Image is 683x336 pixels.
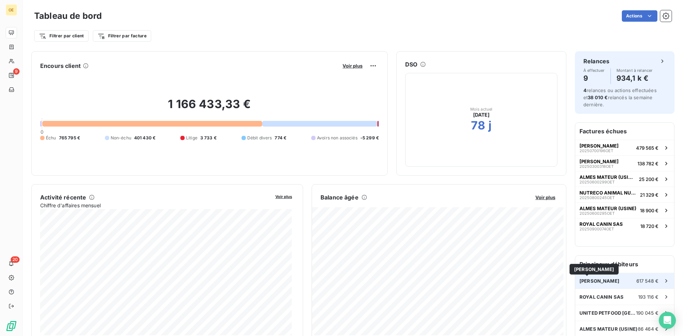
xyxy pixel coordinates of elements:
span: 9 [13,68,20,75]
div: Open Intercom Messenger [659,312,676,329]
span: 20250900074OET [579,227,614,231]
button: ALMES MATEUR (USINE)20250600299OET25 200 € [575,171,674,187]
button: Voir plus [340,63,365,69]
span: Avoirs non associés [317,135,358,141]
span: ALMES MATEUR (USINE) [579,206,636,211]
h4: 934,1 k € [616,73,653,84]
span: relances ou actions effectuées et relancés la semaine dernière. [583,87,657,107]
button: ALMES MATEUR (USINE)20250600295OET18 900 € [575,202,674,218]
span: [PERSON_NAME] [579,159,619,164]
span: Mois actuel [470,107,493,111]
span: 18 720 € [640,223,658,229]
span: 401 430 € [134,135,155,141]
span: 193 116 € [638,294,658,300]
span: UNITED PETFOOD [GEOGRAPHIC_DATA] SRL [579,310,636,316]
span: [PERSON_NAME] [579,278,619,284]
span: 617 548 € [636,278,658,284]
div: OE [6,4,17,16]
h6: Factures échues [575,123,674,140]
span: 20250800245OET [579,196,615,200]
span: -5 299 € [360,135,379,141]
button: [PERSON_NAME]20250300318OET138 782 € [575,155,674,171]
h6: DSO [405,60,417,69]
span: Montant à relancer [616,68,653,73]
span: Chiffre d'affaires mensuel [40,202,270,209]
span: 765 795 € [59,135,80,141]
button: [PERSON_NAME]20250700196OET479 565 € [575,140,674,155]
span: 20 [11,256,20,263]
span: Non-échu [111,135,131,141]
h3: Tableau de bord [34,10,102,22]
span: Voir plus [343,63,362,69]
span: NUTRECO ANIMAL NUTRITION IBERI [579,190,637,196]
h6: Relances [583,57,609,65]
span: 479 565 € [636,145,658,151]
h2: 78 [471,118,485,133]
span: [PERSON_NAME] [579,143,619,149]
button: Filtrer par client [34,30,89,42]
button: NUTRECO ANIMAL NUTRITION IBERI20250800245OET21 329 € [575,187,674,202]
span: Échu [46,135,56,141]
span: 190 045 € [636,310,658,316]
span: [DATE] [473,111,490,118]
h6: Principaux débiteurs [575,256,674,273]
span: 0 [41,129,43,135]
span: 21 329 € [640,192,658,198]
span: 18 900 € [640,208,658,213]
span: 20250300318OET [579,164,614,169]
span: Litige [186,135,197,141]
span: Voir plus [535,194,555,200]
button: Actions [622,10,657,22]
h6: Encours client [40,62,81,70]
span: 4 [583,87,587,93]
h2: j [488,118,492,133]
button: Voir plus [273,193,294,199]
span: 25 200 € [639,176,658,182]
h4: 9 [583,73,605,84]
button: Filtrer par facture [93,30,151,42]
span: ROYAL CANIN SAS [579,294,624,300]
button: ROYAL CANIN SAS20250900074OET18 720 € [575,218,674,234]
span: [PERSON_NAME] [574,266,614,272]
span: 3 733 € [200,135,217,141]
span: Voir plus [275,194,292,199]
h2: 1 166 433,33 € [40,97,379,118]
img: Logo LeanPay [6,320,17,332]
h6: Balance âgée [321,193,359,202]
span: 86 464 € [638,326,658,332]
button: Voir plus [533,194,557,201]
span: 20250600295OET [579,211,615,215]
span: 20250700196OET [579,149,613,153]
span: ALMES MATEUR (USINE) [579,174,636,180]
h6: Activité récente [40,193,86,202]
span: 20250600299OET [579,180,615,184]
span: ROYAL CANIN SAS [579,221,623,227]
span: 38 010 € [588,95,608,100]
span: Débit divers [247,135,272,141]
span: 774 € [275,135,286,141]
span: 138 782 € [637,161,658,166]
span: À effectuer [583,68,605,73]
span: ALMES MATEUR (USINE) [579,326,637,332]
